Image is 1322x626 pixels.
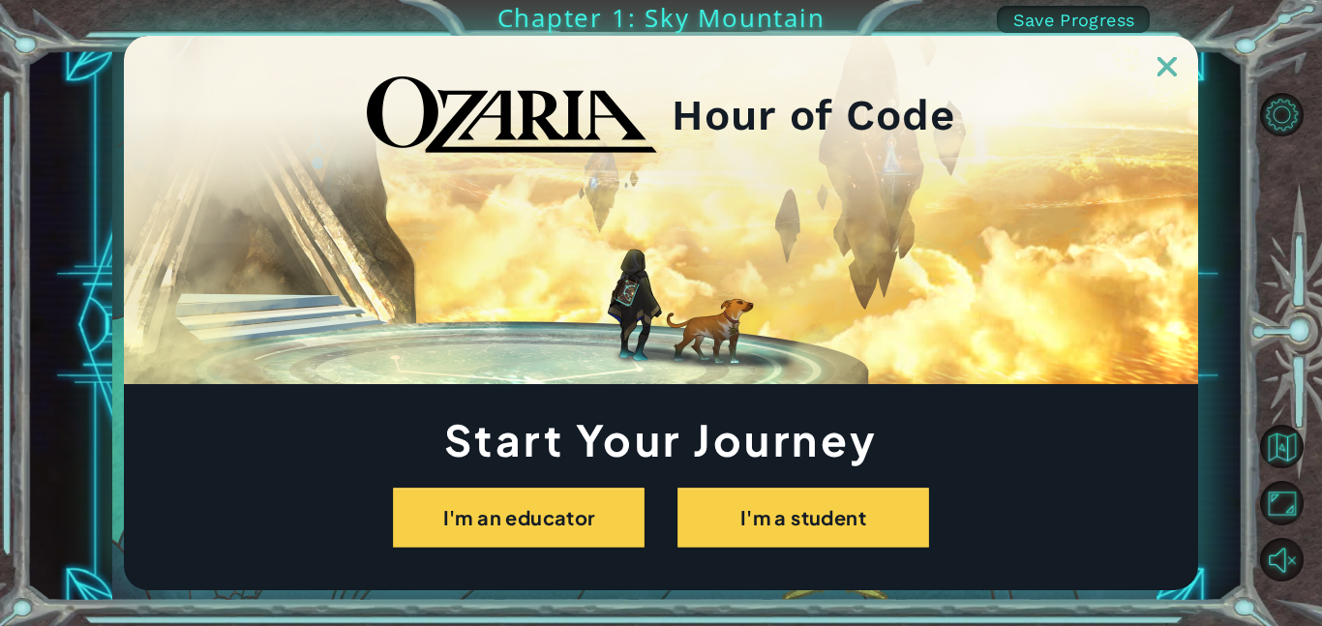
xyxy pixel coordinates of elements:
[124,420,1198,459] h1: Start Your Journey
[677,488,929,548] button: I'm a student
[1157,57,1177,76] img: ExitButton_Dusk.png
[393,488,645,548] button: I'm an educator
[672,97,955,134] h2: Hour of Code
[367,76,657,154] img: blackOzariaWordmark.png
